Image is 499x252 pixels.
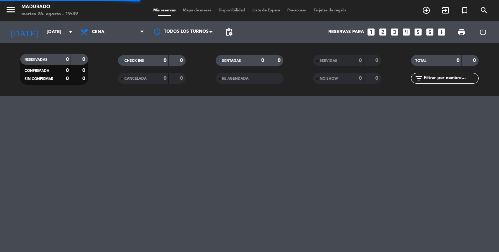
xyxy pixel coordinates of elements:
span: Tarjetas de regalo [310,9,350,12]
strong: 0 [457,58,459,63]
span: Pre-acceso [284,9,310,12]
span: Disponibilidad [215,9,249,12]
strong: 0 [473,58,477,63]
i: arrow_drop_down [66,28,75,36]
i: filter_list [415,74,423,83]
strong: 0 [278,58,282,63]
strong: 0 [164,58,166,63]
strong: 0 [375,76,380,81]
i: looks_one [366,27,376,37]
strong: 0 [66,68,69,73]
strong: 0 [82,76,87,81]
span: SERVIDAS [320,59,337,63]
i: looks_6 [425,27,434,37]
span: RESERVADAS [25,58,47,62]
i: [DATE] [5,24,43,40]
span: print [457,28,466,36]
span: CANCELADA [124,77,146,80]
i: power_settings_new [479,28,487,36]
span: Lista de Espera [249,9,284,12]
span: NO SHOW [320,77,338,80]
strong: 0 [164,76,166,81]
div: martes 26. agosto - 19:39 [21,11,78,18]
i: menu [5,4,16,15]
span: Mis reservas [150,9,179,12]
span: Cena [92,30,104,35]
i: add_box [437,27,446,37]
i: looks_two [378,27,387,37]
strong: 0 [375,58,380,63]
i: turned_in_not [461,6,469,15]
div: Madurado [21,4,78,11]
div: LOG OUT [472,21,494,43]
span: SIN CONFIRMAR [25,77,53,81]
span: CONFIRMADA [25,69,49,73]
span: CHECK INS [124,59,144,63]
span: pending_actions [225,28,233,36]
i: exit_to_app [441,6,450,15]
strong: 0 [180,58,184,63]
strong: 0 [359,76,362,81]
strong: 0 [82,57,87,62]
i: looks_4 [402,27,411,37]
span: Reservas para [328,29,364,35]
span: RE AGENDADA [222,77,248,80]
strong: 0 [82,68,87,73]
strong: 0 [359,58,362,63]
span: SENTADAS [222,59,241,63]
strong: 0 [66,76,69,81]
strong: 0 [261,58,264,63]
span: TOTAL [415,59,426,63]
strong: 0 [180,76,184,81]
input: Filtrar por nombre... [423,74,478,82]
button: menu [5,4,16,17]
i: looks_3 [390,27,399,37]
span: Mapa de mesas [179,9,215,12]
strong: 0 [66,57,69,62]
i: add_circle_outline [422,6,431,15]
i: looks_5 [413,27,423,37]
i: search [480,6,488,15]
